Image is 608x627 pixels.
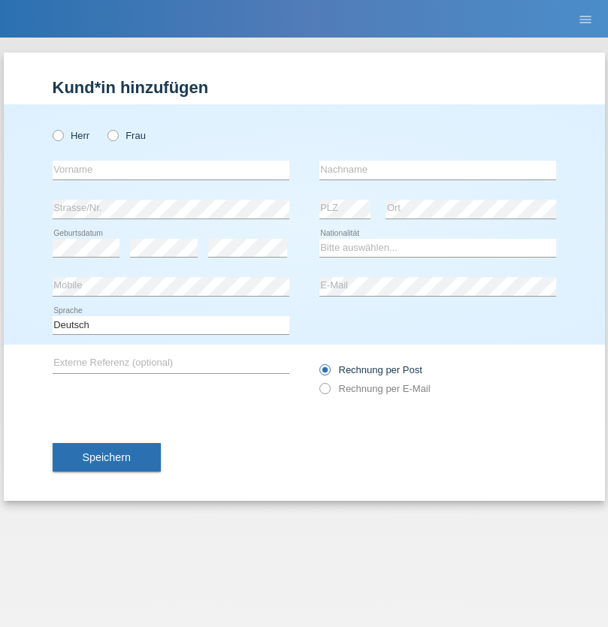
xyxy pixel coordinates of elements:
input: Herr [53,130,62,140]
a: menu [570,14,600,23]
input: Rechnung per Post [319,364,329,383]
input: Frau [107,130,117,140]
button: Speichern [53,443,161,472]
label: Rechnung per E-Mail [319,383,431,394]
label: Frau [107,130,146,141]
label: Rechnung per Post [319,364,422,375]
input: Rechnung per E-Mail [319,383,329,402]
label: Herr [53,130,90,141]
span: Speichern [83,451,131,463]
i: menu [578,12,593,27]
h1: Kund*in hinzufügen [53,78,556,97]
